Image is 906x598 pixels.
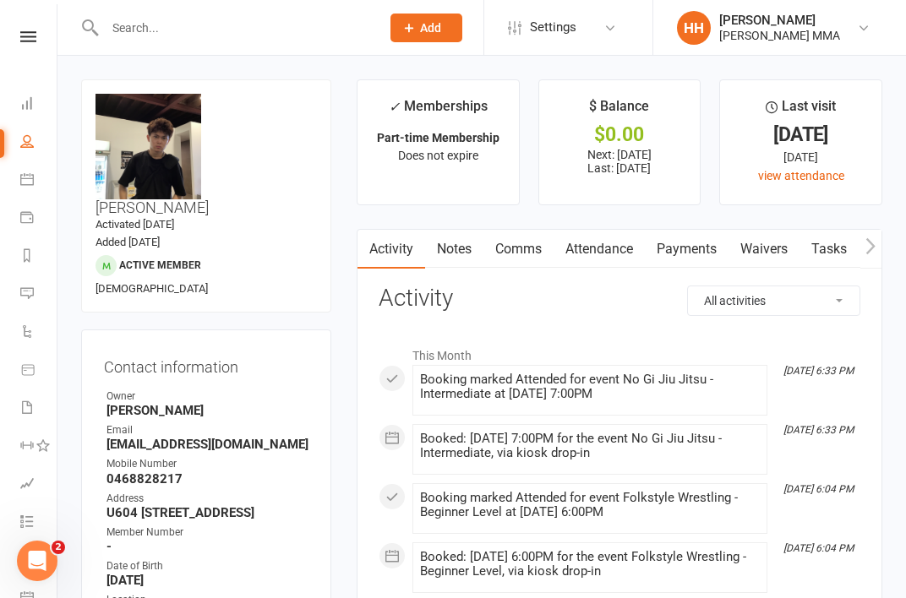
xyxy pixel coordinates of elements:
[554,126,685,144] div: $0.00
[17,541,57,581] iframe: Intercom live chat
[554,230,645,269] a: Attendance
[96,282,208,295] span: [DEMOGRAPHIC_DATA]
[420,372,760,401] div: Booking marked Attended for event No Gi Jiu Jitsu - Intermediate at [DATE] 7:00PM
[106,558,308,574] div: Date of Birth
[420,432,760,460] div: Booked: [DATE] 7:00PM for the event No Gi Jiu Jitsu - Intermediate, via kiosk drop-in
[766,95,836,126] div: Last visit
[719,28,840,43] div: [PERSON_NAME] MMA
[398,149,478,162] span: Does not expire
[106,573,308,588] strong: [DATE]
[758,169,844,182] a: view attendance
[530,8,576,46] span: Settings
[735,148,866,166] div: [DATE]
[589,95,649,126] div: $ Balance
[425,230,483,269] a: Notes
[20,352,58,390] a: Product Sales
[420,550,760,579] div: Booked: [DATE] 6:00PM for the event Folkstyle Wrestling - Beginner Level, via kiosk drop-in
[729,230,800,269] a: Waivers
[420,491,760,519] div: Booking marked Attended for event Folkstyle Wrestling - Beginner Level at [DATE] 6:00PM
[96,94,317,216] h3: [PERSON_NAME]
[106,539,308,554] strong: -
[554,148,685,175] p: Next: [DATE] Last: [DATE]
[389,95,488,127] div: Memberships
[379,285,860,312] h3: Activity
[783,424,854,436] i: [DATE] 6:33 PM
[106,491,308,507] div: Address
[783,365,854,377] i: [DATE] 6:33 PM
[719,13,840,28] div: [PERSON_NAME]
[379,338,860,365] li: This Month
[20,86,58,124] a: Dashboard
[20,466,58,504] a: Assessments
[783,542,854,554] i: [DATE] 6:04 PM
[106,505,308,520] strong: U604 [STREET_ADDRESS]
[377,131,499,144] strong: Part-time Membership
[106,456,308,472] div: Mobile Number
[357,230,425,269] a: Activity
[106,422,308,438] div: Email
[20,162,58,200] a: Calendar
[483,230,554,269] a: Comms
[106,525,308,541] div: Member Number
[106,389,308,405] div: Owner
[96,236,160,248] time: Added [DATE]
[52,541,65,554] span: 2
[106,471,308,487] strong: 0468828217
[783,483,854,495] i: [DATE] 6:04 PM
[20,200,58,238] a: Payments
[106,403,308,418] strong: [PERSON_NAME]
[100,16,368,40] input: Search...
[800,230,859,269] a: Tasks
[390,14,462,42] button: Add
[20,124,58,162] a: People
[104,352,308,376] h3: Contact information
[96,218,174,231] time: Activated [DATE]
[645,230,729,269] a: Payments
[106,437,308,452] strong: [EMAIL_ADDRESS][DOMAIN_NAME]
[20,238,58,276] a: Reports
[96,94,201,199] img: image1701068021.png
[119,259,201,271] span: Active member
[420,21,441,35] span: Add
[389,99,400,115] i: ✓
[677,11,711,45] div: HH
[735,126,866,144] div: [DATE]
